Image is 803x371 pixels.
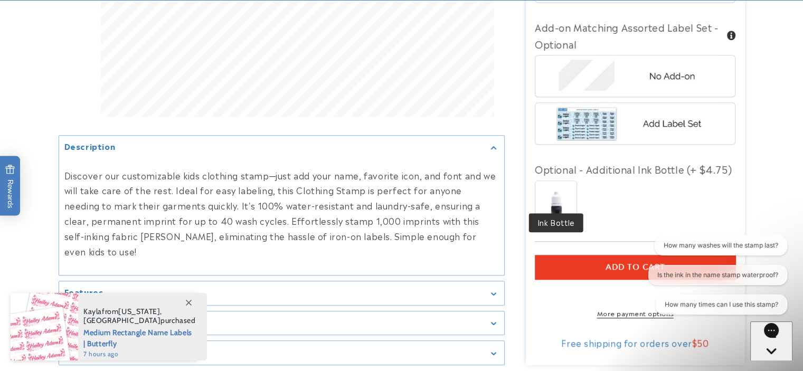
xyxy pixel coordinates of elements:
iframe: Gorgias live chat conversation starters [642,235,792,324]
img: No Add-on [553,55,717,97]
summary: Description [59,136,504,159]
summary: Inclusive assortment [59,341,504,365]
div: Optional - Additional Ink Bottle [535,160,735,177]
h2: Description [64,141,116,151]
span: 7 hours ago [83,349,196,359]
summary: Details [59,311,504,335]
div: Add-on Matching Assorted Label Set - Optional [535,18,735,53]
summary: Features [59,282,504,306]
span: $ [692,336,697,349]
img: Ink Bottle [535,181,577,222]
p: Discover our customizable kids clothing stamp—just add your name, favorite icon, and font and we ... [64,168,499,259]
button: Add to cart [535,255,735,279]
h2: Features [64,287,103,298]
span: (+ $4.75) [684,160,732,177]
span: Medium Rectangle Name Labels | Butterfly [83,325,196,349]
span: [US_STATE] [118,307,160,316]
span: from , purchased [83,307,196,325]
iframe: Gorgias live chat messenger [750,321,792,360]
div: Free shipping for orders over [535,337,735,348]
span: Rewards [5,164,15,208]
span: Add to cart [606,262,665,272]
img: Add Label Set [553,103,717,144]
span: 50 [697,336,708,349]
span: [GEOGRAPHIC_DATA] [83,316,160,325]
span: Kayla [83,307,102,316]
a: More payment options [535,308,735,318]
